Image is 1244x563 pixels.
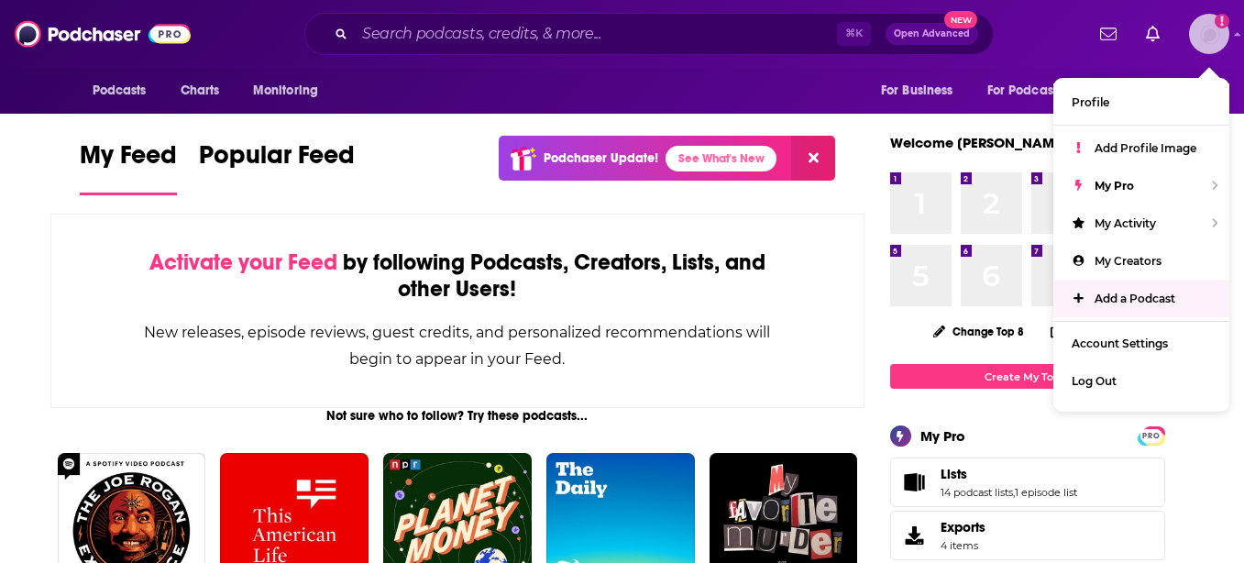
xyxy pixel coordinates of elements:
div: Not sure who to follow? Try these podcasts... [50,408,865,424]
span: Log Out [1072,374,1117,388]
a: PRO [1140,428,1162,442]
a: Exports [890,511,1165,560]
button: Change Top 8 [922,320,1036,343]
span: Add Profile Image [1095,141,1196,155]
a: Charts [169,73,231,108]
svg: Add a profile image [1215,14,1229,28]
a: Account Settings [1053,325,1229,362]
button: open menu [868,73,976,108]
div: Search podcasts, credits, & more... [304,13,994,55]
a: Welcome [PERSON_NAME]! [890,134,1072,151]
span: For Podcasters [987,78,1075,104]
a: Lists [897,469,933,495]
div: New releases, episode reviews, guest credits, and personalized recommendations will begin to appe... [143,319,773,372]
button: Open AdvancedNew [886,23,978,45]
button: open menu [975,73,1102,108]
span: ⌘ K [837,22,871,46]
span: Monitoring [253,78,318,104]
a: My Creators [1053,242,1229,280]
a: Create My Top 8 [890,364,1165,389]
a: Popular Feed [199,139,355,195]
span: Logged in as amandagibson [1189,14,1229,54]
span: Add a Podcast [1095,292,1175,305]
div: My Pro [920,427,965,445]
span: Activate your Feed [149,248,337,276]
span: New [944,11,977,28]
span: My Pro [1095,179,1134,193]
button: open menu [240,73,342,108]
a: Show notifications dropdown [1139,18,1167,50]
a: Lists [941,466,1077,482]
a: Add a Podcast [1053,280,1229,317]
img: User Profile [1189,14,1229,54]
span: , [1013,486,1015,499]
span: My Activity [1095,216,1156,230]
span: Open Advanced [894,29,970,39]
span: PRO [1140,429,1162,443]
button: Show profile menu [1189,14,1229,54]
span: Charts [181,78,220,104]
span: Exports [941,519,985,535]
img: Podchaser - Follow, Share and Rate Podcasts [15,17,191,51]
a: 1 episode list [1015,486,1077,499]
span: Exports [897,523,933,548]
a: Add Profile Image [1053,129,1229,167]
p: Podchaser Update! [544,150,658,166]
span: My Creators [1095,254,1161,268]
button: Share Top 8 [1050,314,1132,349]
a: Show notifications dropdown [1093,18,1124,50]
span: Profile [1072,95,1109,109]
span: For Business [881,78,953,104]
a: Profile [1053,83,1229,121]
a: See What's New [666,146,776,171]
span: 4 items [941,539,985,552]
input: Search podcasts, credits, & more... [355,19,837,49]
span: Podcasts [93,78,147,104]
button: open menu [80,73,171,108]
ul: Show profile menu [1053,78,1229,412]
a: My Feed [80,139,177,195]
span: Lists [890,458,1165,507]
span: My Feed [80,139,177,182]
div: by following Podcasts, Creators, Lists, and other Users! [143,249,773,303]
button: open menu [1097,73,1164,108]
span: Popular Feed [199,139,355,182]
a: 14 podcast lists [941,486,1013,499]
span: Account Settings [1072,337,1168,350]
span: Lists [941,466,967,482]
